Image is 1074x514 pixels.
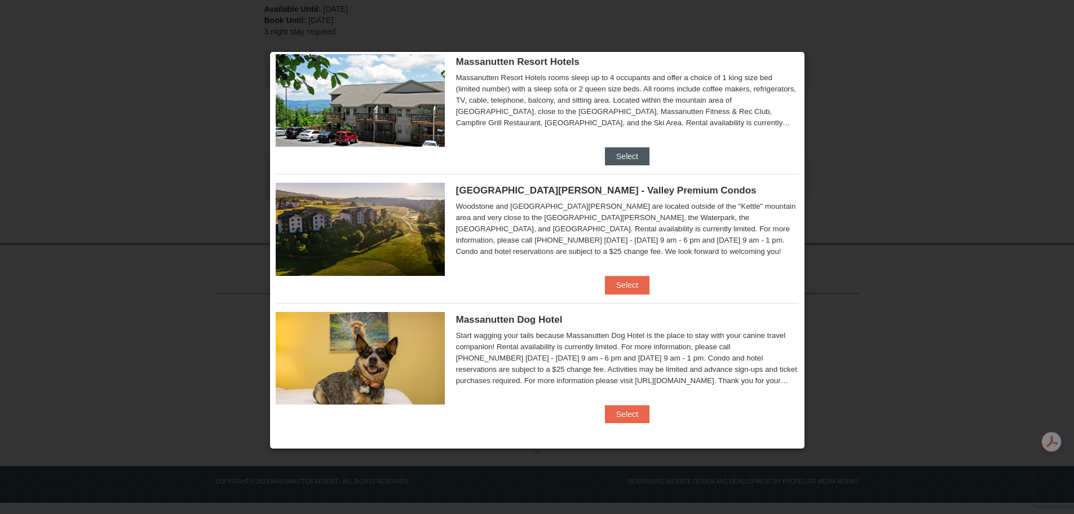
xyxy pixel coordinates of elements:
div: Massanutten Resort Hotels rooms sleep up to 4 occupants and offer a choice of 1 king size bed (li... [456,72,799,129]
button: Select [605,405,649,423]
div: Start wagging your tails because Massanutten Dog Hotel is the place to stay with your canine trav... [456,330,799,386]
span: [GEOGRAPHIC_DATA][PERSON_NAME] - Valley Premium Condos [456,185,757,196]
span: Massanutten Resort Hotels [456,56,580,67]
img: 19219026-1-e3b4ac8e.jpg [276,54,445,147]
button: Select [605,276,649,294]
img: 19219041-4-ec11c166.jpg [276,183,445,275]
span: Massanutten Dog Hotel [456,314,563,325]
button: Select [605,147,649,165]
img: 27428181-5-81c892a3.jpg [276,312,445,405]
div: Woodstone and [GEOGRAPHIC_DATA][PERSON_NAME] are located outside of the "Kettle" mountain area an... [456,201,799,257]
